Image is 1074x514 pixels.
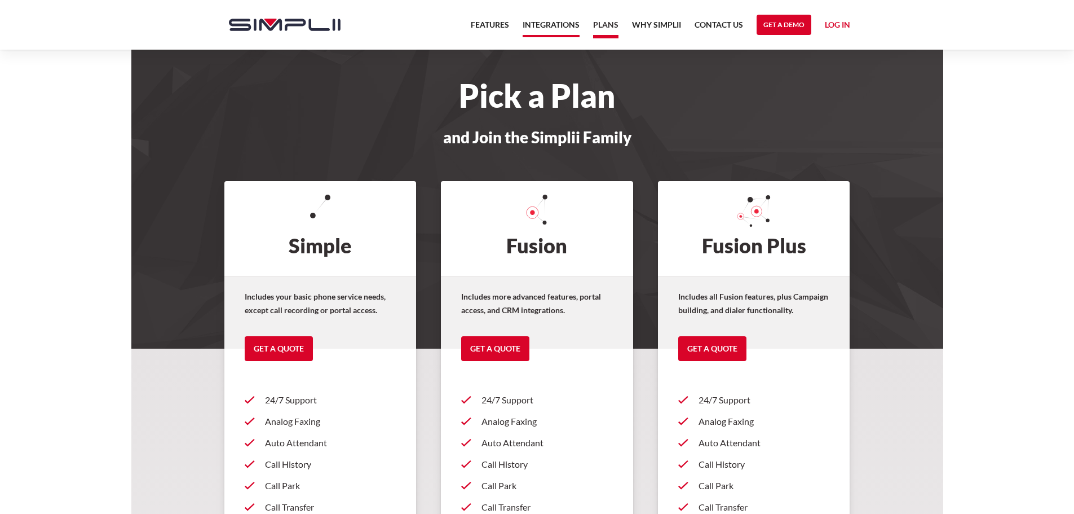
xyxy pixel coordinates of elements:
[245,411,396,432] a: Analog Faxing
[461,432,613,454] a: Auto Attendant
[471,18,509,38] a: Features
[265,458,396,471] p: Call History
[224,181,417,276] h2: Simple
[461,411,613,432] a: Analog Faxing
[757,15,811,35] a: Get a Demo
[245,454,396,475] a: Call History
[699,500,830,514] p: Call Transfer
[481,458,613,471] p: Call History
[461,454,613,475] a: Call History
[218,129,857,146] h3: and Join the Simplii Family
[265,436,396,450] p: Auto Attendant
[481,415,613,428] p: Analog Faxing
[678,475,830,497] a: Call Park
[632,18,681,38] a: Why Simplii
[265,415,396,428] p: Analog Faxing
[461,292,601,315] strong: Includes more advanced features, portal access, and CRM integrations.
[699,415,830,428] p: Analog Faxing
[678,292,828,315] strong: Includes all Fusion features, plus Campaign building, and dialer functionality.
[481,479,613,493] p: Call Park
[523,18,580,37] a: Integrations
[265,500,396,514] p: Call Transfer
[245,475,396,497] a: Call Park
[245,432,396,454] a: Auto Attendant
[481,436,613,450] p: Auto Attendant
[678,454,830,475] a: Call History
[678,411,830,432] a: Analog Faxing
[699,393,830,407] p: 24/7 Support
[265,479,396,493] p: Call Park
[658,181,850,276] h2: Fusion Plus
[678,336,746,361] a: Get a Quote
[678,389,830,411] a: 24/7 Support
[699,458,830,471] p: Call History
[825,18,850,35] a: Log in
[695,18,743,38] a: Contact US
[245,389,396,411] a: 24/7 Support
[245,290,396,317] p: Includes your basic phone service needs, except call recording or portal access.
[461,336,529,361] a: Get a Quote
[229,19,341,31] img: Simplii
[481,500,613,514] p: Call Transfer
[265,393,396,407] p: 24/7 Support
[593,18,618,38] a: Plans
[461,475,613,497] a: Call Park
[441,181,633,276] h2: Fusion
[699,436,830,450] p: Auto Attendant
[678,432,830,454] a: Auto Attendant
[218,84,857,108] h1: Pick a Plan
[461,389,613,411] a: 24/7 Support
[699,479,830,493] p: Call Park
[245,336,313,361] a: Get a Quote
[481,393,613,407] p: 24/7 Support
